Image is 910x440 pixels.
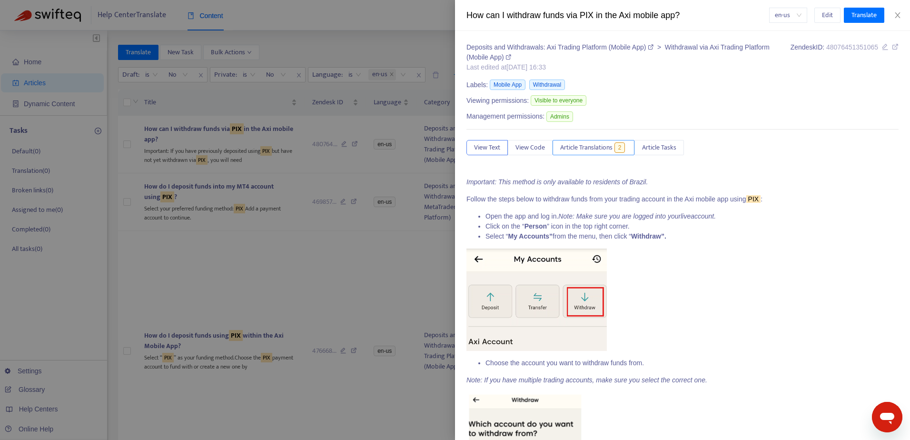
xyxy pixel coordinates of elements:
strong: Person [524,222,547,230]
sqkw: PIX [746,195,761,203]
strong: Withdraw”. [631,232,666,240]
button: Translate [844,8,884,23]
span: Labels: [466,80,488,90]
iframe: Button to launch messaging window [872,402,902,432]
span: Admins [546,111,573,122]
button: View Code [508,140,553,155]
span: Article Translations [560,142,613,153]
span: Mobile App [490,80,525,90]
em: azil. [636,178,648,186]
li: Open the app and log in. [485,211,899,221]
button: Edit [814,8,841,23]
div: Zendesk ID: [791,42,899,72]
strong: My Accounts” [508,232,553,240]
li: Choose the account you want to withdraw funds from. [485,358,899,368]
span: Edit [822,10,833,20]
div: > [466,42,780,62]
button: Article Translations2 [553,140,634,155]
span: Article Tasks [642,142,676,153]
button: Close [891,11,904,20]
span: en-us [775,8,801,22]
span: close [894,11,901,19]
button: Article Tasks [634,140,684,155]
span: Translate [851,10,877,20]
em: account. [691,212,716,220]
span: 2 [614,142,625,153]
span: View Text [474,142,500,153]
span: Visible to everyone [531,95,586,106]
em: Note: Make sure you are logged into your [558,212,681,220]
p: Follow the steps below to withdraw funds from your trading account in the Axi mobile app using : [466,194,899,204]
div: How can I withdraw funds via PIX in the Axi mobile app? [466,9,769,22]
button: View Text [466,140,508,155]
span: View Code [515,142,545,153]
a: Deposits and Withdrawals: Axi Trading Platform (Mobile App) [466,43,655,51]
img: A screenshot of a account AI-generated content may be incorrect., Picture [466,249,607,351]
span: 48076451351065 [826,43,878,51]
em: live [681,212,691,220]
span: Viewing permissions: [466,96,529,106]
span: Management permissions: [466,111,544,121]
em: Note: If you have multiple trading accounts, make sure you select the correct one. [466,376,707,384]
li: Click on the “ ” icon in the top right corner. [485,221,899,231]
li: Select “ from the menu, then click “ [485,231,899,241]
div: Last edited at [DATE] 16:33 [466,62,780,72]
em: Important: This method is only available to residents of Br [466,178,636,186]
span: Withdrawal [529,80,565,90]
